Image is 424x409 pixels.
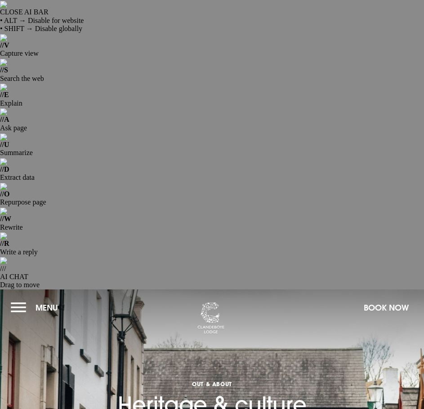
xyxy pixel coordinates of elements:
[11,298,62,317] button: Menu
[359,298,413,317] button: Book Now
[36,302,58,313] span: Menu
[118,380,307,387] span: OUT & ABOUT
[197,302,224,334] img: Clandeboye Lodge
